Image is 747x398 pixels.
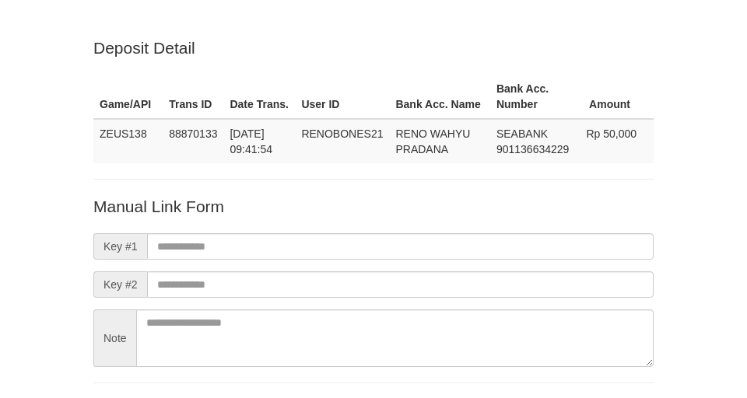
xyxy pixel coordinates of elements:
[93,195,654,218] p: Manual Link Form
[295,75,389,119] th: User ID
[93,233,147,260] span: Key #1
[163,75,223,119] th: Trans ID
[490,75,580,119] th: Bank Acc. Number
[93,37,654,59] p: Deposit Detail
[496,143,569,155] span: Copy 901136634229 to clipboard
[93,271,147,298] span: Key #2
[230,127,272,155] span: [DATE] 09:41:54
[587,127,637,140] span: Rp 50,000
[496,127,548,140] span: SEABANK
[93,119,163,163] td: ZEUS138
[301,127,383,140] span: RENOBONES21
[389,75,489,119] th: Bank Acc. Name
[163,119,223,163] td: 88870133
[395,127,470,155] span: RENO WAHYU PRADANA
[93,309,136,367] span: Note
[580,75,654,119] th: Amount
[93,75,163,119] th: Game/API
[223,75,295,119] th: Date Trans.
